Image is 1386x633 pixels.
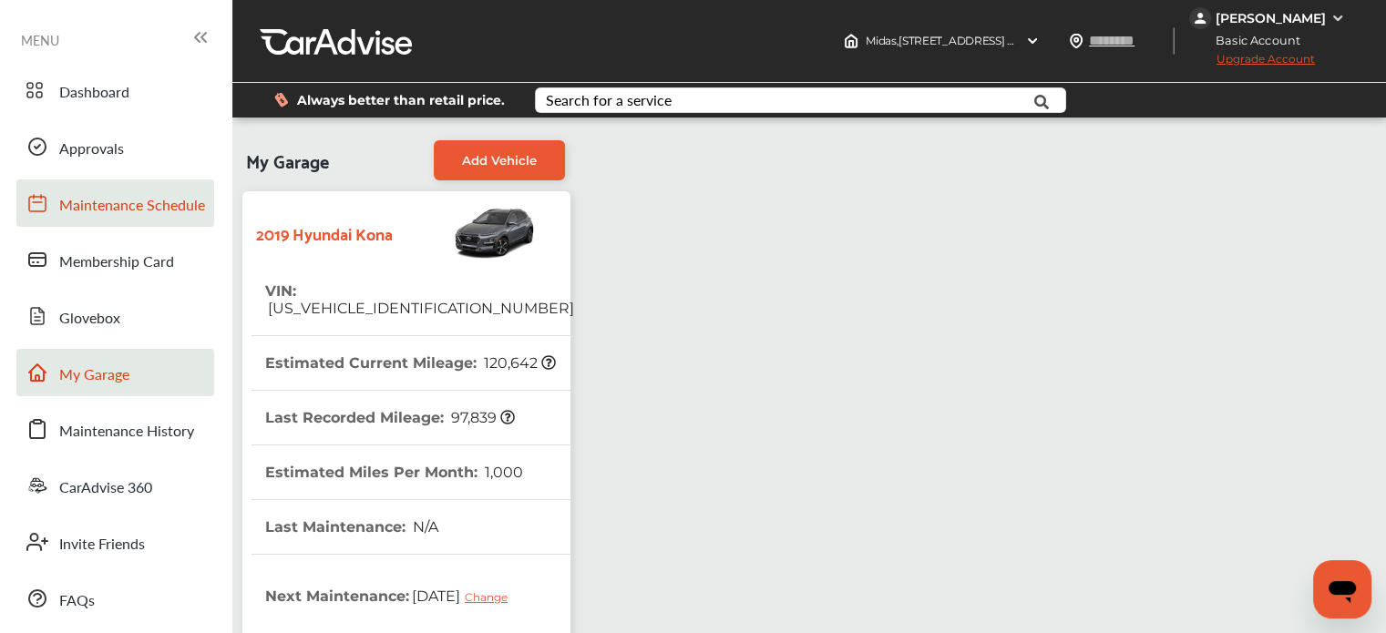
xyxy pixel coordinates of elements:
a: Dashboard [16,66,214,114]
span: 120,642 [481,354,556,372]
img: Vehicle [393,200,537,264]
div: Search for a service [546,93,672,107]
span: [US_VEHICLE_IDENTIFICATION_NUMBER] [265,300,574,317]
th: VIN : [265,264,574,335]
a: Approvals [16,123,214,170]
span: 1,000 [482,464,523,481]
a: Maintenance History [16,405,214,453]
a: Glovebox [16,292,214,340]
span: MENU [21,33,59,47]
span: My Garage [246,140,329,180]
iframe: Button to launch messaging window [1313,560,1371,618]
strong: 2019 Hyundai Kona [256,219,393,247]
div: [PERSON_NAME] [1216,10,1326,26]
span: Membership Card [59,250,174,274]
img: WGsFRI8htEPBVLJbROoPRyZpYNWhNONpIPPETTm6eUC0GeLEiAAAAAElFTkSuQmCC [1330,11,1345,26]
img: dollor_label_vector.a70140d1.svg [274,92,288,107]
div: Change [465,590,517,604]
span: Upgrade Account [1189,52,1315,75]
span: Glovebox [59,307,120,331]
span: CarAdvise 360 [59,476,152,500]
span: Basic Account [1191,31,1314,50]
img: header-divider.bc55588e.svg [1173,27,1175,55]
span: Invite Friends [59,533,145,556]
span: [DATE] [409,573,521,618]
span: Maintenance History [59,420,194,444]
th: Last Recorded Mileage : [265,391,515,444]
a: CarAdvise 360 [16,462,214,509]
span: 97,839 [448,409,515,426]
a: FAQs [16,575,214,622]
span: Dashboard [59,81,129,105]
th: Last Maintenance : [265,500,438,554]
img: jVpblrzwTbfkPYzPPzSLxeg0AAAAASUVORK5CYII= [1189,7,1211,29]
a: Membership Card [16,236,214,283]
span: N/A [410,518,438,536]
span: Always better than retail price. [297,94,505,107]
span: Add Vehicle [462,153,537,168]
a: My Garage [16,349,214,396]
a: Add Vehicle [434,140,565,180]
a: Invite Friends [16,518,214,566]
span: Midas , [STREET_ADDRESS] Bowling Green , OH 43402 [866,34,1140,47]
span: Approvals [59,138,124,161]
img: header-home-logo.8d720a4f.svg [844,34,858,48]
th: Estimated Miles Per Month : [265,445,523,499]
th: Estimated Current Mileage : [265,336,556,390]
span: FAQs [59,589,95,613]
span: My Garage [59,363,129,387]
a: Maintenance Schedule [16,179,214,227]
span: Maintenance Schedule [59,194,205,218]
img: header-down-arrow.9dd2ce7d.svg [1025,34,1040,48]
img: location_vector.a44bc228.svg [1069,34,1083,48]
